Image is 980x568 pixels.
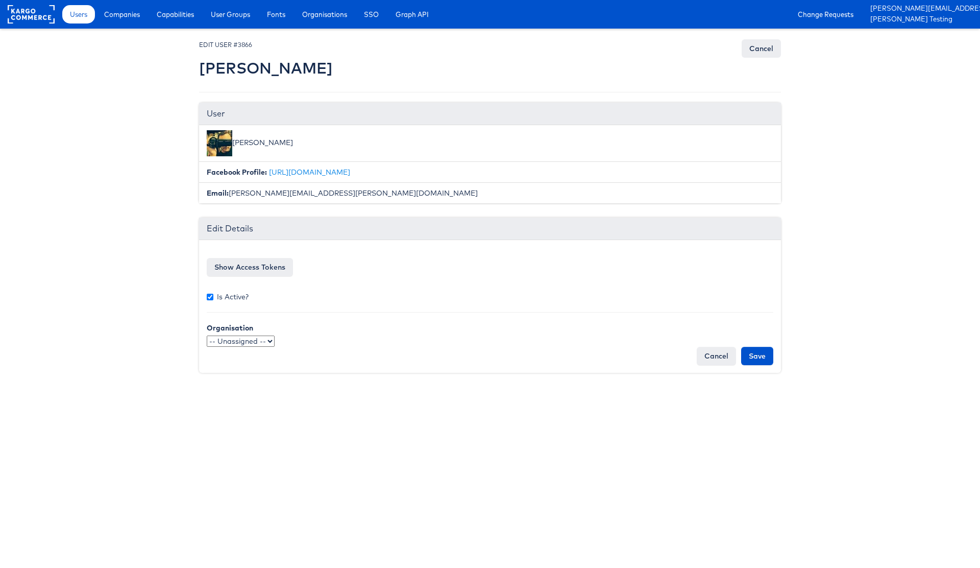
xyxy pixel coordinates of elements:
span: Companies [104,9,140,19]
div: Edit Details [199,218,781,240]
a: Cancel [697,347,736,365]
a: [PERSON_NAME] Testing [870,14,972,25]
a: Fonts [259,5,293,23]
li: [PERSON_NAME] [199,125,781,162]
a: SSO [356,5,386,23]
div: User [199,103,781,125]
span: User Groups [211,9,250,19]
a: Users [62,5,95,23]
input: Is Active? [207,294,213,300]
a: Graph API [388,5,436,23]
a: Companies [96,5,148,23]
h2: [PERSON_NAME] [199,60,333,77]
a: Capabilities [149,5,202,23]
button: Show Access Tokens [207,258,293,276]
a: Organisations [295,5,355,23]
a: [URL][DOMAIN_NAME] [269,168,350,177]
span: Graph API [396,9,429,19]
span: Organisations [302,9,347,19]
span: Users [70,9,87,19]
b: Facebook Profile: [207,168,267,177]
a: Change Requests [790,5,861,23]
span: SSO [364,9,379,19]
a: [PERSON_NAME][EMAIL_ADDRESS][PERSON_NAME][DOMAIN_NAME] [870,4,972,14]
label: Organisation [207,323,253,333]
label: Is Active? [207,292,249,302]
b: Email: [207,188,229,198]
img: picture [207,130,232,156]
input: Save [741,347,773,365]
span: Fonts [267,9,285,19]
li: [PERSON_NAME][EMAIL_ADDRESS][PERSON_NAME][DOMAIN_NAME] [199,182,781,203]
small: EDIT USER #3866 [199,41,252,49]
a: Cancel [742,39,781,58]
span: Capabilities [157,9,194,19]
a: User Groups [203,5,258,23]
